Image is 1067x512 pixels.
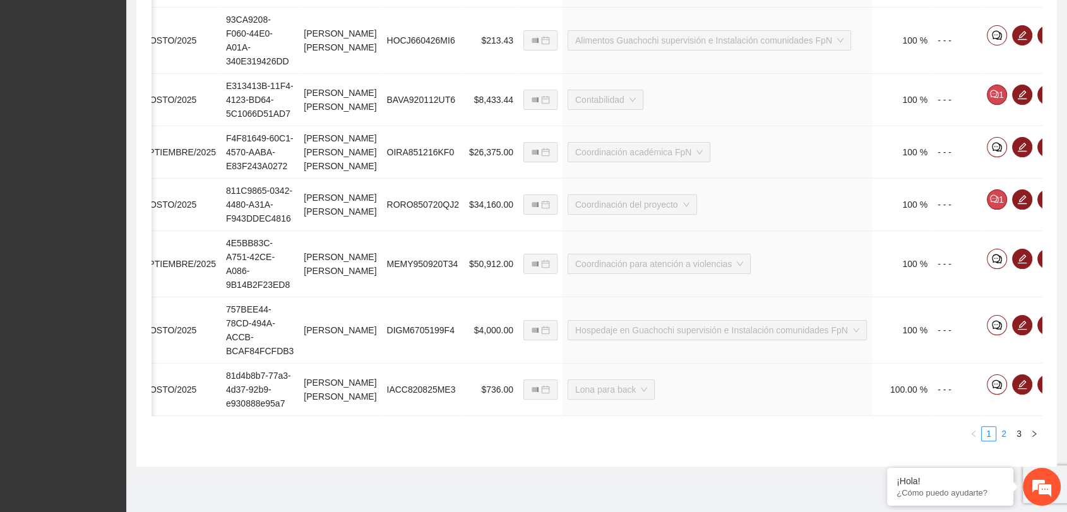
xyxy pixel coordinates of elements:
[987,320,1006,330] span: comment
[381,231,463,297] td: MEMY950920T34
[575,321,859,340] span: Hospedaje en Guachochi supervisión e Instalación comunidades FpN
[933,126,982,179] td: - - -
[872,364,933,416] td: 100.00 %
[575,254,743,273] span: Coordinación para atención a violencias
[1038,379,1057,390] span: eye
[987,315,1007,335] button: comment
[987,374,1007,395] button: comment
[982,427,996,441] a: 1
[1013,30,1032,40] span: edit
[464,231,518,297] td: $50,912.00
[221,297,299,364] td: 757BEE44-78CD-494A-ACCB-BCAF84FCFDB3
[1012,85,1032,105] button: edit
[464,74,518,126] td: $8,433.44
[464,364,518,416] td: $736.00
[872,126,933,179] td: 100 %
[1013,194,1032,205] span: edit
[1038,90,1057,100] span: eye
[987,85,1007,105] button: comment1
[73,169,174,296] span: Estamos en línea.
[987,137,1007,157] button: comment
[464,8,518,74] td: $213.43
[970,430,977,438] span: left
[221,8,299,74] td: 93CA9208-F060-44E0-A01A-340E319426DD
[933,179,982,231] td: - - -
[1012,189,1032,210] button: edit
[381,364,463,416] td: IACC820825ME3
[987,142,1006,152] span: comment
[990,194,999,205] span: comment
[299,74,381,126] td: [PERSON_NAME] [PERSON_NAME]
[987,379,1006,390] span: comment
[575,195,689,214] span: Coordinación del proyecto
[1013,142,1032,152] span: edit
[1037,85,1058,105] button: eye
[119,8,221,74] td: 25/AGOSTO/2025
[997,427,1011,441] a: 2
[575,380,648,399] span: Lona para back
[1037,315,1058,335] button: eye
[966,426,981,441] li: Previous Page
[933,231,982,297] td: - - -
[381,297,463,364] td: DIGM6705199F4
[872,297,933,364] td: 100 %
[872,8,933,74] td: 100 %
[1012,427,1026,441] a: 3
[933,364,982,416] td: - - -
[1037,374,1058,395] button: eye
[987,30,1006,40] span: comment
[1012,25,1032,45] button: edit
[299,231,381,297] td: [PERSON_NAME] [PERSON_NAME]
[1038,194,1057,205] span: eye
[1012,249,1032,269] button: edit
[381,8,463,74] td: HOCJ660426MI6
[987,25,1007,45] button: comment
[981,426,996,441] li: 1
[1012,137,1032,157] button: edit
[6,345,241,389] textarea: Escriba su mensaje y pulse “Intro”
[299,179,381,231] td: [PERSON_NAME] [PERSON_NAME]
[1038,30,1057,40] span: eye
[464,126,518,179] td: $26,375.00
[1011,426,1027,441] li: 3
[990,90,999,100] span: comment
[1038,142,1057,152] span: eye
[987,254,1006,264] span: comment
[299,297,381,364] td: [PERSON_NAME]
[299,126,381,179] td: [PERSON_NAME] [PERSON_NAME] [PERSON_NAME]
[996,426,1011,441] li: 2
[1013,90,1032,100] span: edit
[575,90,636,109] span: Contabilidad
[1038,254,1057,264] span: eye
[299,364,381,416] td: [PERSON_NAME] [PERSON_NAME]
[1013,379,1032,390] span: edit
[119,364,221,416] td: 29/AGOSTO/2025
[897,488,1004,497] p: ¿Cómo puedo ayudarte?
[872,74,933,126] td: 100 %
[464,179,518,231] td: $34,160.00
[897,476,1004,486] div: ¡Hola!
[381,126,463,179] td: OIRA851216KF0
[872,179,933,231] td: 100 %
[119,231,221,297] td: 05/SEPTIEMBRE/2025
[933,297,982,364] td: - - -
[1037,249,1058,269] button: eye
[1037,25,1058,45] button: eye
[221,364,299,416] td: 81d4b8b7-77a3-4d37-92b9-e930888e95a7
[1013,320,1032,330] span: edit
[119,179,221,231] td: 27/AGOSTO/2025
[1013,254,1032,264] span: edit
[987,189,1007,210] button: comment1
[381,179,463,231] td: RORO850720QJ2
[933,74,982,126] td: - - -
[933,8,982,74] td: - - -
[575,31,843,50] span: Alimentos Guachochi supervisión e Instalación comunidades FpN
[207,6,237,37] div: Minimizar ventana de chat en vivo
[381,74,463,126] td: BAVA920112UT6
[1037,189,1058,210] button: eye
[221,179,299,231] td: 811C9865-0342-4480-A31A-F943DDEC4816
[464,297,518,364] td: $4,000.00
[221,74,299,126] td: E313413B-11F4-4123-BD64-5C1066D51AD7
[119,126,221,179] td: 05/SEPTIEMBRE/2025
[1027,426,1042,441] button: right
